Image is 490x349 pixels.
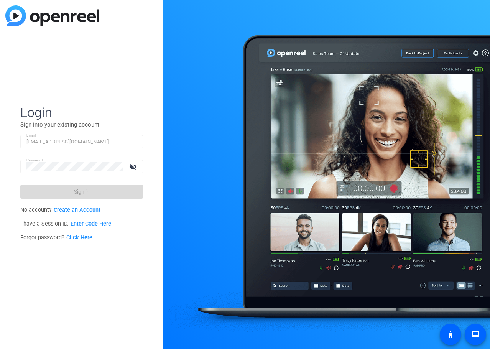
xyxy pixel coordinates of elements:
[446,330,455,339] mat-icon: accessibility
[20,221,111,227] span: I have a Session ID.
[54,207,100,213] a: Create an Account
[26,133,36,137] mat-label: Email
[20,104,143,120] span: Login
[20,234,92,241] span: Forgot password?
[71,221,111,227] a: Enter Code Here
[20,120,143,129] p: Sign into your existing account.
[5,5,99,26] img: blue-gradient.svg
[20,207,100,213] span: No account?
[66,234,92,241] a: Click Here
[125,161,143,172] mat-icon: visibility_off
[26,137,137,147] input: Enter Email Address
[471,330,480,339] mat-icon: message
[26,158,43,162] mat-label: Password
